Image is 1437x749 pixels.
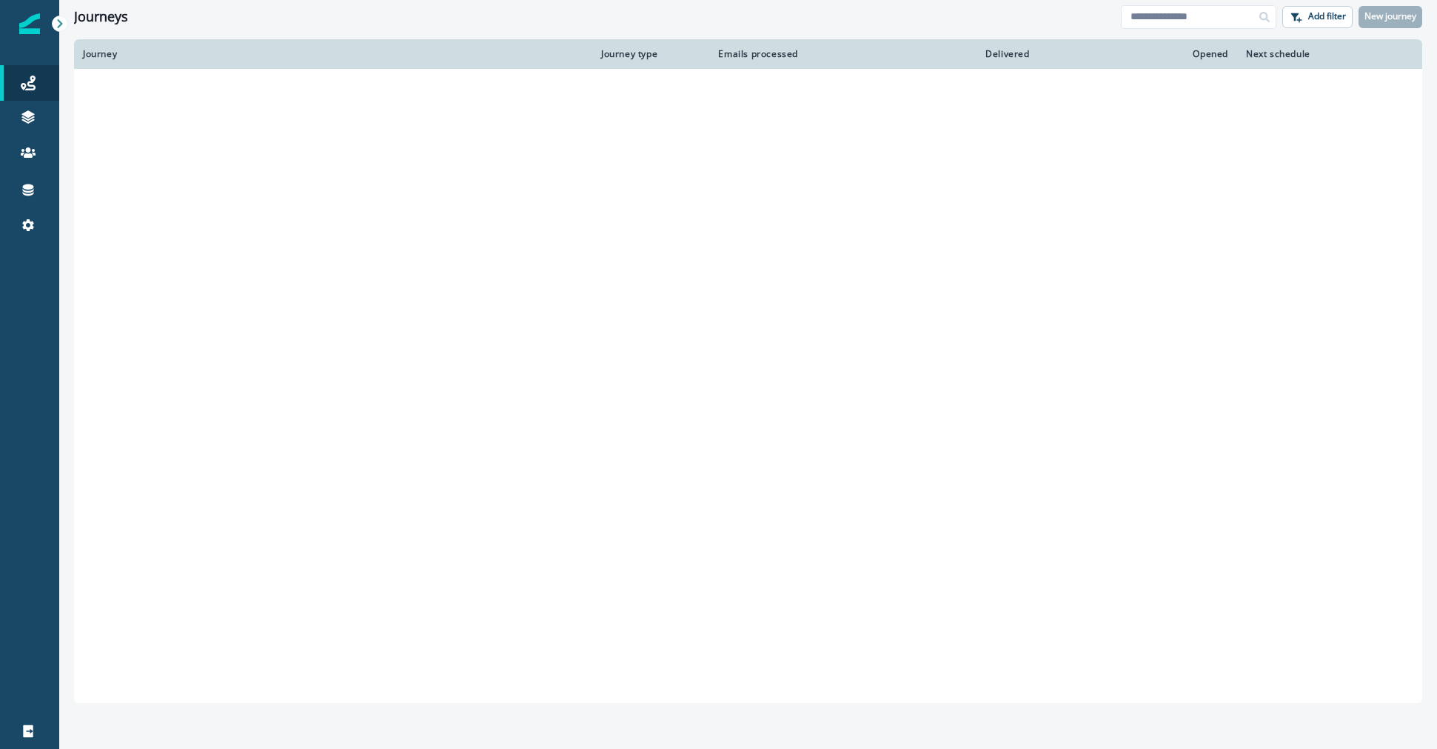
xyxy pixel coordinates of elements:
[19,13,40,34] img: Inflection
[74,9,128,25] h1: Journeys
[712,48,798,60] div: Emails processed
[1359,6,1422,28] button: New journey
[1048,48,1228,60] div: Opened
[1282,6,1353,28] button: Add filter
[1364,11,1416,21] p: New journey
[1308,11,1346,21] p: Add filter
[601,48,694,60] div: Journey type
[1246,48,1376,60] div: Next schedule
[816,48,1030,60] div: Delivered
[83,48,583,60] div: Journey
